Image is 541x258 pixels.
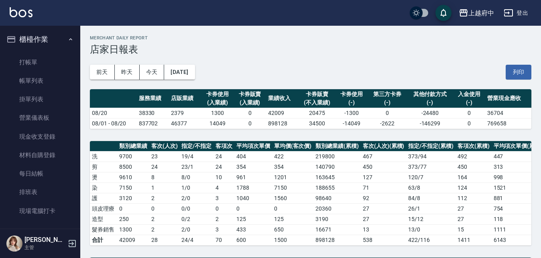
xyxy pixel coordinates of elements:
[234,108,266,118] td: 0
[214,141,234,152] th: 客項次
[406,203,456,214] td: 26 / 1
[90,108,137,118] td: 08/20
[149,224,180,235] td: 2
[236,90,264,98] div: 卡券販賣
[407,108,453,118] td: -24480
[3,146,77,164] a: 材料自購登錄
[117,141,149,152] th: 類別總業績
[214,182,234,193] td: 4
[179,172,214,182] td: 8 / 0
[169,108,201,118] td: 2379
[117,182,149,193] td: 7150
[203,98,232,107] div: (入業績)
[313,151,361,162] td: 219800
[90,118,137,129] td: 08/01 - 08/20
[140,65,165,80] button: 今天
[137,89,169,108] th: 服務業績
[407,118,453,129] td: -146299
[234,141,272,152] th: 平均項次單價
[406,162,456,172] td: 373 / 77
[3,72,77,90] a: 帳單列表
[117,162,149,172] td: 8500
[313,235,361,245] td: 898128
[500,6,531,20] button: 登出
[456,151,492,162] td: 492
[298,108,336,118] td: 20475
[179,214,214,224] td: 0 / 2
[456,224,492,235] td: 15
[406,172,456,182] td: 120 / 7
[456,214,492,224] td: 27
[234,182,272,193] td: 1788
[266,89,299,108] th: 業績收入
[406,193,456,203] td: 84 / 8
[201,118,234,129] td: 14049
[234,203,272,214] td: 0
[3,202,77,220] a: 現場電腦打卡
[272,224,314,235] td: 650
[3,109,77,127] a: 營業儀表板
[406,151,456,162] td: 373 / 94
[117,235,149,245] td: 42009
[361,151,407,162] td: 467
[149,162,180,172] td: 24
[313,162,361,172] td: 140790
[6,235,22,252] img: Person
[272,162,314,172] td: 354
[272,214,314,224] td: 125
[406,141,456,152] th: 指定/不指定(累積)
[201,108,234,118] td: 1300
[453,118,486,129] td: 0
[485,118,531,129] td: 769658
[90,89,531,129] table: a dense table
[485,89,531,108] th: 營業現金應收
[272,151,314,162] td: 422
[3,164,77,183] a: 每日結帳
[272,141,314,152] th: 單均價(客次價)
[336,108,368,118] td: -1300
[90,214,117,224] td: 造型
[468,8,494,18] div: 上越府中
[117,224,149,235] td: 1300
[117,151,149,162] td: 9700
[214,203,234,214] td: 0
[313,141,361,152] th: 類別總業績(累積)
[203,90,232,98] div: 卡券使用
[149,151,180,162] td: 23
[272,203,314,214] td: 0
[300,98,334,107] div: (不入業績)
[234,172,272,182] td: 961
[90,162,117,172] td: 剪
[115,65,140,80] button: 昨天
[409,90,451,98] div: 其他付款方式
[456,203,492,214] td: 27
[214,193,234,203] td: 3
[336,118,368,129] td: -14049
[456,141,492,152] th: 客項次(累積)
[164,65,195,80] button: [DATE]
[234,151,272,162] td: 404
[149,193,180,203] td: 2
[435,5,452,21] button: save
[10,7,33,17] img: Logo
[90,151,117,162] td: 洗
[456,182,492,193] td: 124
[338,98,366,107] div: (-)
[300,90,334,98] div: 卡券販賣
[361,203,407,214] td: 27
[272,235,314,245] td: 1500
[234,214,272,224] td: 125
[214,214,234,224] td: 2
[3,29,77,50] button: 櫃檯作業
[169,89,201,108] th: 店販業績
[169,118,201,129] td: 46377
[361,182,407,193] td: 71
[90,65,115,80] button: 前天
[214,224,234,235] td: 3
[406,182,456,193] td: 63 / 8
[149,203,180,214] td: 0
[90,235,117,245] td: 合計
[3,90,77,109] a: 掛單列表
[272,193,314,203] td: 1560
[234,162,272,172] td: 354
